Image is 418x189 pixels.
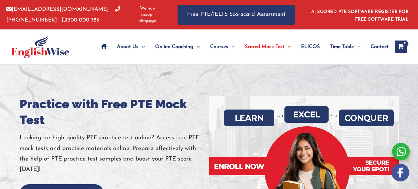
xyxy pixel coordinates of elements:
a: Free PTE/IELTS Scorecard Assessment [178,5,295,25]
a: View Shopping Cart, empty [395,41,407,53]
span: Online Coaching [155,36,193,58]
a: AI SCORED PTE SOFTWARE REGISTER FOR FREE SOFTWARE TRIAL [311,9,409,22]
img: white-facebook.png [391,164,409,181]
h1: Practice with Free PTE Mock Test [20,96,209,128]
a: [PHONE_NUMBER] [6,7,120,22]
span: Scored Mock Test [245,36,284,58]
nav: Site Navigation: Main Menu [96,36,389,58]
p: Looking for high-quality PTE practice test online? Access free PTE mock tests and practice materi... [20,133,209,175]
span: Menu Toggle [193,36,200,58]
span: About Us [117,36,138,58]
span: Menu Toggle [228,36,235,58]
a: ELICOS [296,36,325,58]
span: Menu Toggle [138,36,145,58]
span: Courses [210,36,228,58]
span: We now accept [133,5,162,18]
span: ELICOS [301,36,320,58]
a: CoursesMenu Toggle [205,36,240,58]
a: Scored Mock TestMenu Toggle [240,36,296,58]
span: Menu Toggle [354,36,360,58]
span: Time Table [330,36,354,58]
a: About UsMenu Toggle [112,36,150,58]
img: Afterpay-Logo [139,19,156,23]
a: Contact [366,36,389,58]
a: Time TableMenu Toggle [325,36,366,58]
a: 1300 000 783 [62,17,99,23]
span: Menu Toggle [284,36,291,58]
span: Contact [371,36,389,58]
img: cropped-ew-logo [11,35,70,58]
a: [EMAIL_ADDRESS][DOMAIN_NAME] [6,7,109,12]
aside: Header Widget 1 [307,4,412,25]
a: Online CoachingMenu Toggle [150,36,205,58]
